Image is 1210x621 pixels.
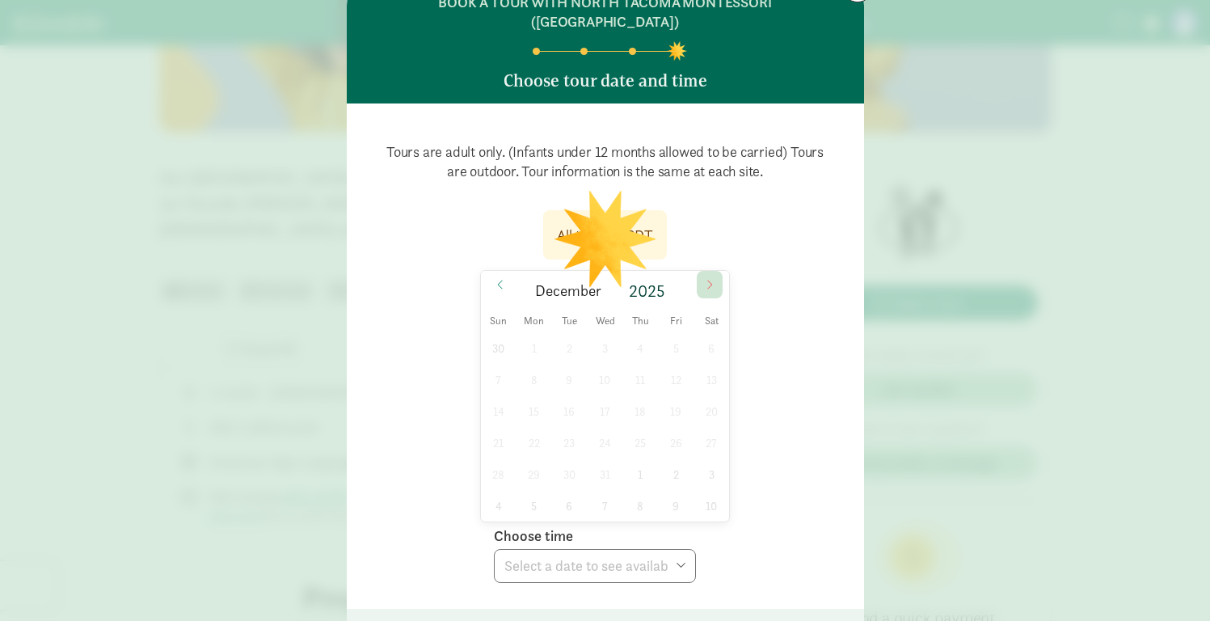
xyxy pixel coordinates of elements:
[557,224,653,246] div: All times in PDT
[658,316,694,327] span: Fri
[552,316,588,327] span: Tue
[494,526,573,546] label: Choose time
[535,284,601,299] span: December
[588,316,623,327] span: Wed
[516,316,552,327] span: Mon
[481,316,516,327] span: Sun
[623,316,659,327] span: Thu
[373,129,838,194] p: Tours are adult only. (Infants under 12 months allowed to be carried) Tours are outdoor. Tour inf...
[694,316,729,327] span: Sat
[504,71,707,91] h5: Choose tour date and time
